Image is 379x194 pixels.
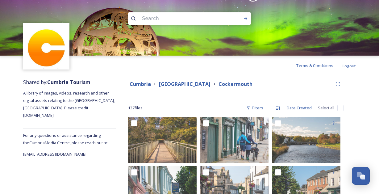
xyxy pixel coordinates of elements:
[128,117,197,163] img: Cockermouth-58.jpg
[243,102,266,114] div: Filters
[47,79,90,86] strong: Cumbria Tourism
[200,117,269,163] img: CockermouthIMG_0362.jpg
[284,102,315,114] div: Date Created
[352,167,370,185] button: Open Chat
[296,63,333,68] span: Terms & Conditions
[159,81,210,87] strong: [GEOGRAPHIC_DATA]
[272,117,340,163] img: Cockermouth-156.jpg
[139,12,223,25] input: Search
[23,151,86,157] span: [EMAIL_ADDRESS][DOMAIN_NAME]
[23,79,90,86] span: Shared by:
[23,133,108,145] span: For any questions or assistance regarding the Cumbria Media Centre, please reach out to:
[296,62,343,69] a: Terms & Conditions
[219,81,252,87] strong: Cockermouth
[343,63,356,69] span: Logout
[318,105,334,111] span: Select all
[23,90,116,118] span: A library of images, videos, research and other digital assets relating to the [GEOGRAPHIC_DATA],...
[130,81,151,87] strong: Cumbria
[24,24,69,69] img: images.jpg
[128,105,143,111] span: 137 file s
